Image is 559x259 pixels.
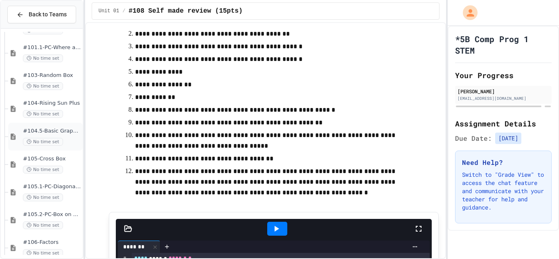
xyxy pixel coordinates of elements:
[23,211,81,218] span: #105.2-PC-Box on Box
[23,128,81,135] span: #104.5-Basic Graphics Review
[23,239,81,246] span: #106-Factors
[23,183,81,190] span: #105.1-PC-Diagonal line
[29,10,67,19] span: Back to Teams
[458,88,549,95] div: [PERSON_NAME]
[458,95,549,101] div: [EMAIL_ADDRESS][DOMAIN_NAME]
[23,138,63,146] span: No time set
[23,44,81,51] span: #101.1-PC-Where am I?
[455,33,552,56] h1: *5B Comp Prog 1 STEM
[455,133,492,143] span: Due Date:
[23,166,63,173] span: No time set
[23,100,81,107] span: #104-Rising Sun Plus
[454,3,480,22] div: My Account
[128,6,242,16] span: #108 Self made review (15pts)
[23,249,63,257] span: No time set
[99,8,119,14] span: Unit 01
[23,110,63,118] span: No time set
[495,133,521,144] span: [DATE]
[122,8,125,14] span: /
[23,194,63,201] span: No time set
[7,6,76,23] button: Back to Teams
[462,171,545,212] p: Switch to "Grade View" to access the chat feature and communicate with your teacher for help and ...
[23,221,63,229] span: No time set
[455,118,552,129] h2: Assignment Details
[455,70,552,81] h2: Your Progress
[23,72,81,79] span: #103-Random Box
[23,82,63,90] span: No time set
[23,155,81,162] span: #105-Cross Box
[462,158,545,167] h3: Need Help?
[23,54,63,62] span: No time set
